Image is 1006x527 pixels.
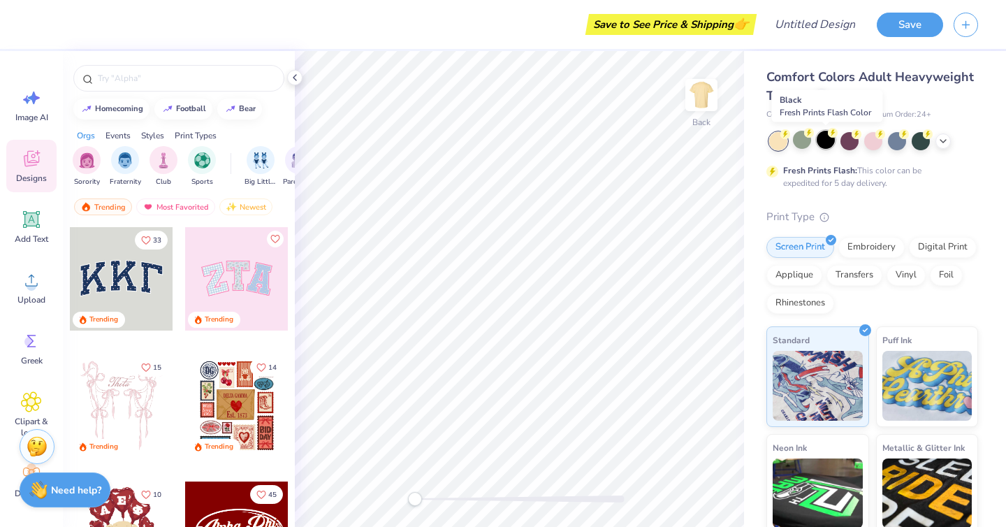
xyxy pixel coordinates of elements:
button: football [154,99,212,120]
div: filter for Fraternity [110,146,141,187]
div: Trending [89,315,118,325]
span: Designs [16,173,47,184]
img: most_fav.gif [143,202,154,212]
span: Neon Ink [773,440,807,455]
span: 33 [153,237,161,244]
div: Black [772,90,883,122]
div: Vinyl [887,265,926,286]
img: newest.gif [226,202,237,212]
img: Back [687,81,715,109]
div: Print Type [766,209,978,225]
div: filter for Club [150,146,177,187]
button: filter button [150,146,177,187]
div: Back [692,116,710,129]
span: Upload [17,294,45,305]
div: Styles [141,129,164,142]
button: Save [877,13,943,37]
span: 👉 [734,15,749,32]
div: filter for Sports [188,146,216,187]
div: Trending [89,442,118,452]
div: Events [105,129,131,142]
button: Like [135,485,168,504]
span: Sports [191,177,213,187]
button: filter button [245,146,277,187]
button: Like [250,485,283,504]
strong: Fresh Prints Flash: [783,165,857,176]
span: 10 [153,491,161,498]
div: Transfers [826,265,882,286]
img: Club Image [156,152,171,168]
span: Comfort Colors [766,109,818,121]
span: Standard [773,333,810,347]
span: Club [156,177,171,187]
div: filter for Sorority [73,146,101,187]
div: Trending [205,315,233,325]
img: trend_line.gif [162,105,173,113]
span: Fresh Prints Flash Color [780,107,871,118]
img: Puff Ink [882,351,972,421]
div: Screen Print [766,237,834,258]
div: Embroidery [838,237,905,258]
div: Print Types [175,129,217,142]
input: Untitled Design [764,10,866,38]
div: Foil [930,265,963,286]
img: Standard [773,351,863,421]
button: Like [135,231,168,250]
span: Parent's Weekend [283,177,315,187]
div: Trending [74,198,132,215]
div: homecoming [95,105,143,113]
div: Newest [219,198,272,215]
span: Sorority [74,177,100,187]
button: Like [250,358,283,377]
div: This color can be expedited for 5 day delivery. [783,164,955,189]
button: filter button [73,146,101,187]
img: trend_line.gif [225,105,236,113]
img: trend_line.gif [81,105,92,113]
input: Try "Alpha" [96,71,275,85]
div: Rhinestones [766,293,834,314]
span: 15 [153,364,161,371]
img: Fraternity Image [117,152,133,168]
div: bear [239,105,256,113]
button: filter button [283,146,315,187]
button: bear [217,99,262,120]
span: Metallic & Glitter Ink [882,440,965,455]
span: Decorate [15,488,48,499]
div: Save to See Price & Shipping [589,14,753,35]
div: filter for Big Little Reveal [245,146,277,187]
div: football [176,105,206,113]
span: Add Text [15,233,48,245]
img: Sorority Image [79,152,95,168]
button: filter button [188,146,216,187]
div: Trending [205,442,233,452]
button: Like [135,358,168,377]
div: Digital Print [909,237,977,258]
img: trending.gif [80,202,92,212]
div: Applique [766,265,822,286]
img: Parent's Weekend Image [291,152,307,168]
img: Sports Image [194,152,210,168]
div: Orgs [77,129,95,142]
div: Most Favorited [136,198,215,215]
span: Greek [21,355,43,366]
span: Clipart & logos [8,416,54,438]
button: filter button [110,146,141,187]
span: Comfort Colors Adult Heavyweight T-Shirt [766,68,974,104]
strong: Need help? [51,484,101,497]
div: filter for Parent's Weekend [283,146,315,187]
span: 14 [268,364,277,371]
img: Big Little Reveal Image [253,152,268,168]
span: 45 [268,491,277,498]
span: Image AI [15,112,48,123]
span: Fraternity [110,177,141,187]
button: homecoming [73,99,150,120]
button: Like [267,231,284,247]
span: Minimum Order: 24 + [861,109,931,121]
span: Puff Ink [882,333,912,347]
span: Big Little Reveal [245,177,277,187]
div: Accessibility label [408,492,422,506]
